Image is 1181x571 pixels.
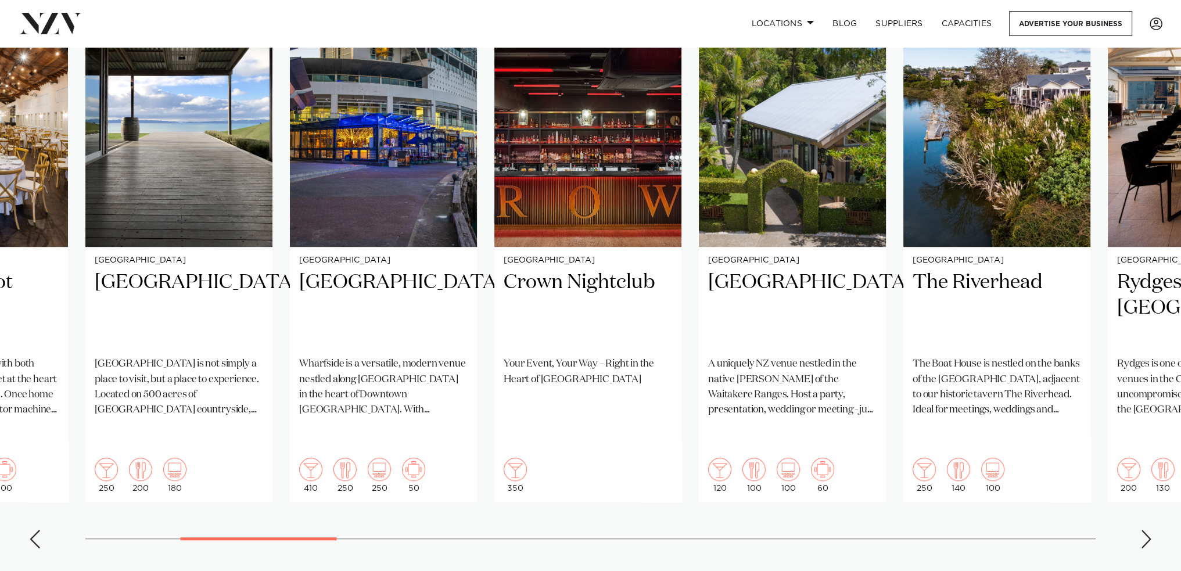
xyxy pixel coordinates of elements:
a: BLOG [823,11,866,36]
img: theatre.png [163,458,186,481]
img: dining.png [947,458,970,481]
div: 250 [333,458,357,493]
a: Capacities [932,11,1001,36]
p: [GEOGRAPHIC_DATA] is not simply a place to visit, but a place to experience. Located on 500 acres... [95,357,263,418]
img: dining.png [742,458,766,481]
div: 250 [913,458,936,493]
div: 100 [981,458,1004,493]
img: theatre.png [981,458,1004,481]
p: The Boat House is nestled on the banks of the [GEOGRAPHIC_DATA], adjacent to our historic tavern ... [913,357,1081,418]
img: dining.png [333,458,357,481]
img: theatre.png [777,458,800,481]
div: 410 [299,458,322,493]
img: meeting.png [811,458,834,481]
div: 120 [708,458,731,493]
h2: Crown Nightclub [504,270,672,348]
small: [GEOGRAPHIC_DATA] [299,256,468,265]
div: 350 [504,458,527,493]
div: 140 [947,458,970,493]
h2: [GEOGRAPHIC_DATA] [708,270,877,348]
div: 180 [163,458,186,493]
div: 100 [777,458,800,493]
div: 130 [1151,458,1175,493]
h2: The Riverhead [913,270,1081,348]
small: [GEOGRAPHIC_DATA] [95,256,263,265]
a: Locations [742,11,823,36]
img: cocktail.png [913,458,936,481]
div: 60 [811,458,834,493]
img: dining.png [129,458,152,481]
img: meeting.png [402,458,425,481]
small: [GEOGRAPHIC_DATA] [504,256,672,265]
small: [GEOGRAPHIC_DATA] [708,256,877,265]
img: cocktail.png [708,458,731,481]
a: Advertise your business [1009,11,1132,36]
div: 250 [368,458,391,493]
img: nzv-logo.png [19,13,82,34]
img: theatre.png [368,458,391,481]
div: 200 [1117,458,1140,493]
div: 50 [402,458,425,493]
img: cocktail.png [95,458,118,481]
h2: [GEOGRAPHIC_DATA] [299,270,468,348]
div: 200 [129,458,152,493]
small: [GEOGRAPHIC_DATA] [913,256,1081,265]
h2: [GEOGRAPHIC_DATA] [95,270,263,348]
div: 100 [742,458,766,493]
p: Your Event, Your Way – Right in the Heart of [GEOGRAPHIC_DATA] [504,357,672,387]
img: cocktail.png [1117,458,1140,481]
img: dining.png [1151,458,1175,481]
img: cocktail.png [299,458,322,481]
a: SUPPLIERS [866,11,932,36]
p: A uniquely NZ venue nestled in the native [PERSON_NAME] of the Waitakere Ranges. Host a party, pr... [708,357,877,418]
img: cocktail.png [504,458,527,481]
div: 250 [95,458,118,493]
p: Wharfside is a versatile, modern venue nestled along [GEOGRAPHIC_DATA] in the heart of Downtown [... [299,357,468,418]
